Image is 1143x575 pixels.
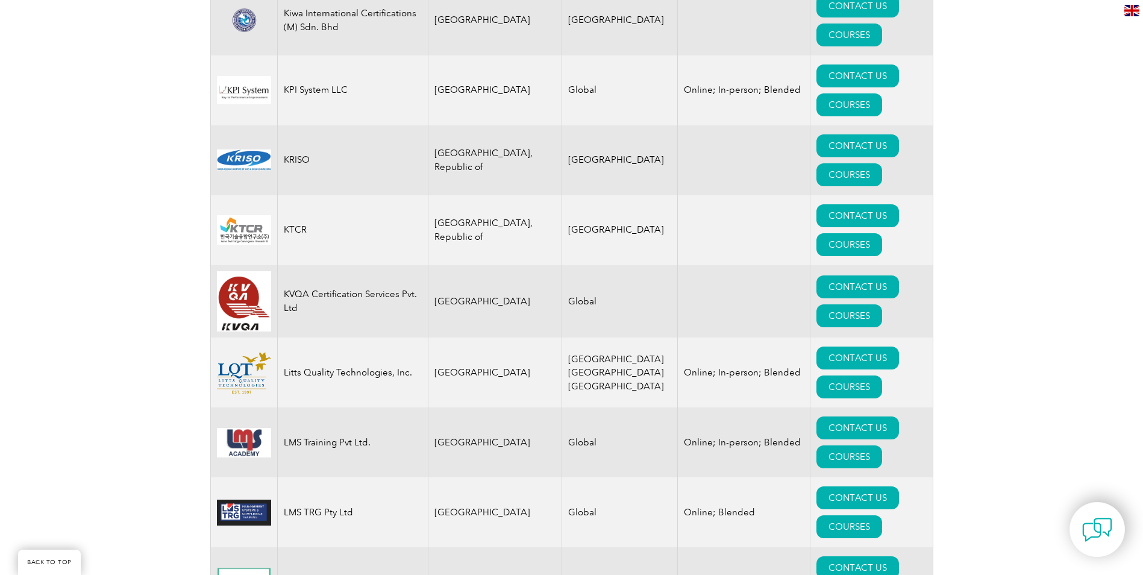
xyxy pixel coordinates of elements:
td: [GEOGRAPHIC_DATA], Republic of [428,125,562,195]
a: CONTACT US [816,275,899,298]
td: KVQA Certification Services Pvt. Ltd [277,265,428,338]
a: COURSES [816,163,882,186]
img: 8fb97be4-9e14-ea11-a811-000d3a79722d-logo.jpg [217,215,271,245]
img: en [1124,5,1139,16]
a: CONTACT US [816,416,899,439]
td: KPI System LLC [277,55,428,125]
td: Global [562,407,678,477]
td: [GEOGRAPHIC_DATA] [428,407,562,477]
a: COURSES [816,375,882,398]
a: CONTACT US [816,64,899,87]
td: [GEOGRAPHIC_DATA] [562,195,678,265]
img: contact-chat.png [1082,515,1112,545]
td: Global [562,477,678,547]
a: CONTACT US [816,204,899,227]
td: Online; Blended [678,477,810,547]
td: Online; In-person; Blended [678,338,810,407]
img: 474b7db5-30d3-ec11-a7b6-002248d3b1f1-logo.png [217,5,271,35]
a: CONTACT US [816,347,899,369]
td: [GEOGRAPHIC_DATA] [428,338,562,407]
td: [GEOGRAPHIC_DATA], Republic of [428,195,562,265]
td: Online; In-person; Blended [678,407,810,477]
a: COURSES [816,445,882,468]
td: LMS TRG Pty Ltd [277,477,428,547]
a: CONTACT US [816,134,899,157]
a: BACK TO TOP [18,550,81,575]
a: COURSES [816,93,882,116]
td: KTCR [277,195,428,265]
td: Online; In-person; Blended [678,55,810,125]
td: KRISO [277,125,428,195]
td: Litts Quality Technologies, Inc. [277,338,428,407]
td: [GEOGRAPHIC_DATA] [GEOGRAPHIC_DATA] [GEOGRAPHIC_DATA] [562,338,678,407]
td: [GEOGRAPHIC_DATA] [428,55,562,125]
td: [GEOGRAPHIC_DATA] [562,125,678,195]
a: COURSES [816,515,882,538]
td: [GEOGRAPHIC_DATA] [428,477,562,547]
img: c485e4a1-833a-eb11-a813-0022481469da-logo.jpg [217,500,271,526]
img: d1e0a710-0d05-ea11-a811-000d3a79724a-logo.png [217,352,271,394]
td: [GEOGRAPHIC_DATA] [428,265,562,338]
img: 92573bc8-4c6f-eb11-a812-002248153038-logo.jpg [217,428,271,457]
img: 9644484e-636f-eb11-a812-002248153038-logo.gif [217,145,271,175]
a: COURSES [816,233,882,256]
a: COURSES [816,304,882,327]
a: CONTACT US [816,486,899,509]
img: 6330b304-576f-eb11-a812-00224815377e-logo.png [217,271,271,332]
img: 6333cecf-d94e-ef11-a316-000d3ad139cf-logo.jpg [217,76,271,104]
td: Global [562,265,678,338]
a: COURSES [816,24,882,46]
td: Global [562,55,678,125]
td: LMS Training Pvt Ltd. [277,407,428,477]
